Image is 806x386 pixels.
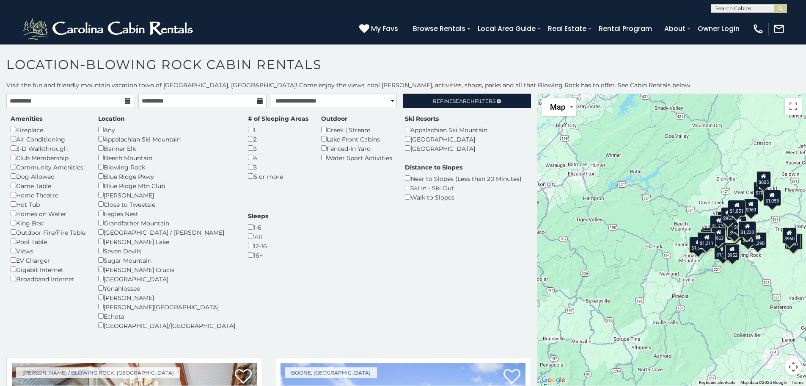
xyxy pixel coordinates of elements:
[787,233,801,249] div: $897
[248,172,308,181] div: 6 or more
[785,358,802,375] button: Map camera controls
[248,162,308,172] div: 5
[752,23,764,35] img: phone-regular-white.png
[11,228,85,237] div: Outdoor Fire/Fire Table
[405,144,487,153] div: [GEOGRAPHIC_DATA]
[248,241,268,250] div: 12-16
[11,144,85,153] div: 3-D Walkthrough
[405,163,462,172] label: Distance to Slopes
[712,227,726,243] div: $963
[763,190,781,206] div: $1,053
[405,174,522,183] div: Near to Slopes (Less than 20 Minutes)
[744,199,758,215] div: $969
[740,380,787,385] span: Map data ©2025 Google
[321,134,392,144] div: Lake Front Cabins
[98,218,235,228] div: Grandfather Mountain
[11,190,85,200] div: Home Theatre
[321,114,347,123] label: Outdoor
[405,192,522,202] div: Walk to Slopes
[16,367,180,378] a: [PERSON_NAME] / Blowing Rock, [GEOGRAPHIC_DATA]
[792,380,803,385] a: Terms (opens in new tab)
[321,125,392,134] div: Creek | Stream
[727,222,742,238] div: $923
[409,21,470,36] a: Browse Rentals
[405,125,487,134] div: Appalachian Ski Mountain
[698,232,716,248] div: $1,211
[714,244,732,260] div: $1,256
[321,144,392,153] div: Fenced-In Yard
[359,23,400,34] a: My Favs
[782,228,797,244] div: $960
[503,368,520,386] a: Add to favorites
[11,246,85,255] div: Views
[11,265,85,274] div: Gigabit Internet
[98,190,235,200] div: [PERSON_NAME]
[98,144,235,153] div: Banner Elk
[721,207,735,223] div: $957
[773,23,785,35] img: mail-regular-white.png
[741,229,756,245] div: $878
[248,134,308,144] div: 2
[98,321,235,330] div: [GEOGRAPHIC_DATA]/[GEOGRAPHIC_DATA]
[732,216,746,232] div: $940
[405,114,439,123] label: Ski Resorts
[11,209,85,218] div: Homes on Water
[285,367,377,378] a: Boone, [GEOGRAPHIC_DATA]
[433,98,495,104] span: Refine Filters
[756,171,771,187] div: $805
[11,218,85,228] div: King Bed
[739,221,756,237] div: $1,233
[405,183,522,192] div: Ski In - Ski Out
[725,244,740,260] div: $952
[594,21,656,36] a: Rental Program
[98,274,235,283] div: [GEOGRAPHIC_DATA]
[98,200,235,209] div: Close to Tweetsie
[699,380,735,386] button: Keyboard shortcuts
[11,134,85,144] div: Air Conditioning
[98,246,235,255] div: Seven Devils
[98,114,125,123] label: Location
[98,311,235,321] div: Echota
[235,368,252,386] a: Add to favorites
[710,215,728,231] div: $1,775
[11,181,85,190] div: Game Table
[539,375,567,386] img: Google
[98,228,235,237] div: [GEOGRAPHIC_DATA] / [PERSON_NAME]
[550,103,565,111] span: Map
[11,237,85,246] div: Pool Table
[660,21,690,36] a: About
[248,222,268,232] div: 1-6
[248,250,268,260] div: 16+
[749,232,767,248] div: $1,290
[11,255,85,265] div: EV Charger
[11,162,85,172] div: Community Amenities
[98,162,235,172] div: Blowing Rock
[403,94,531,108] a: RefineSearchFilters
[702,230,716,246] div: $957
[723,243,737,259] div: $807
[248,125,308,134] div: 1
[728,200,746,216] div: $1,051
[11,153,85,162] div: Club Membership
[98,209,235,218] div: Eagles Nest
[248,212,268,220] label: Sleeps
[98,172,235,181] div: Blue Ridge Pkwy
[98,134,235,144] div: Appalachian Ski Mountain
[726,222,744,238] div: $1,454
[248,153,308,162] div: 4
[98,265,235,274] div: [PERSON_NAME] Crucis
[11,274,85,283] div: Broadband Internet
[11,125,85,134] div: Fireplace
[539,375,567,386] a: Open this area in Google Maps (opens a new window)
[727,224,745,240] div: $1,998
[690,237,707,253] div: $1,544
[542,98,576,116] button: Change map style
[21,16,197,42] img: White-1-2.png
[321,153,392,162] div: Water Sport Activities
[11,172,85,181] div: Dog Allowed
[98,283,235,293] div: Yonahlossee
[248,114,308,123] label: # of Sleeping Areas
[11,200,85,209] div: Hot Tub
[473,21,540,36] a: Local Area Guide
[693,21,744,36] a: Owner Login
